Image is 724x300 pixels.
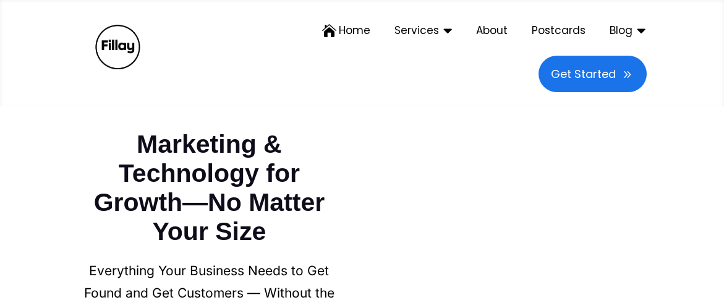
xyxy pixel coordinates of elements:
span: Postcards [532,25,586,36]
span: Services [394,25,439,36]
span:  Icon Font [322,24,339,38]
span: Home [339,25,370,36]
a: About [470,19,514,42]
a:  Icon FontBlog [603,17,652,44]
span: 9 Icon Font [616,67,634,81]
a: 9 Icon FontGet Started [539,56,647,92]
span:  Icon Font [632,24,645,38]
nav: DiviMenu [165,17,652,92]
a:  Icon FontServices [388,17,458,44]
a:  Icon FontHome [316,17,377,44]
a: Postcards [526,19,592,42]
span: About [476,25,508,36]
span: Get Started [551,69,616,80]
span:  Icon Font [439,24,452,38]
span: Blog [610,25,632,36]
h2: Marketing & Technology for Growth—No Matter Your Size [72,130,346,253]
